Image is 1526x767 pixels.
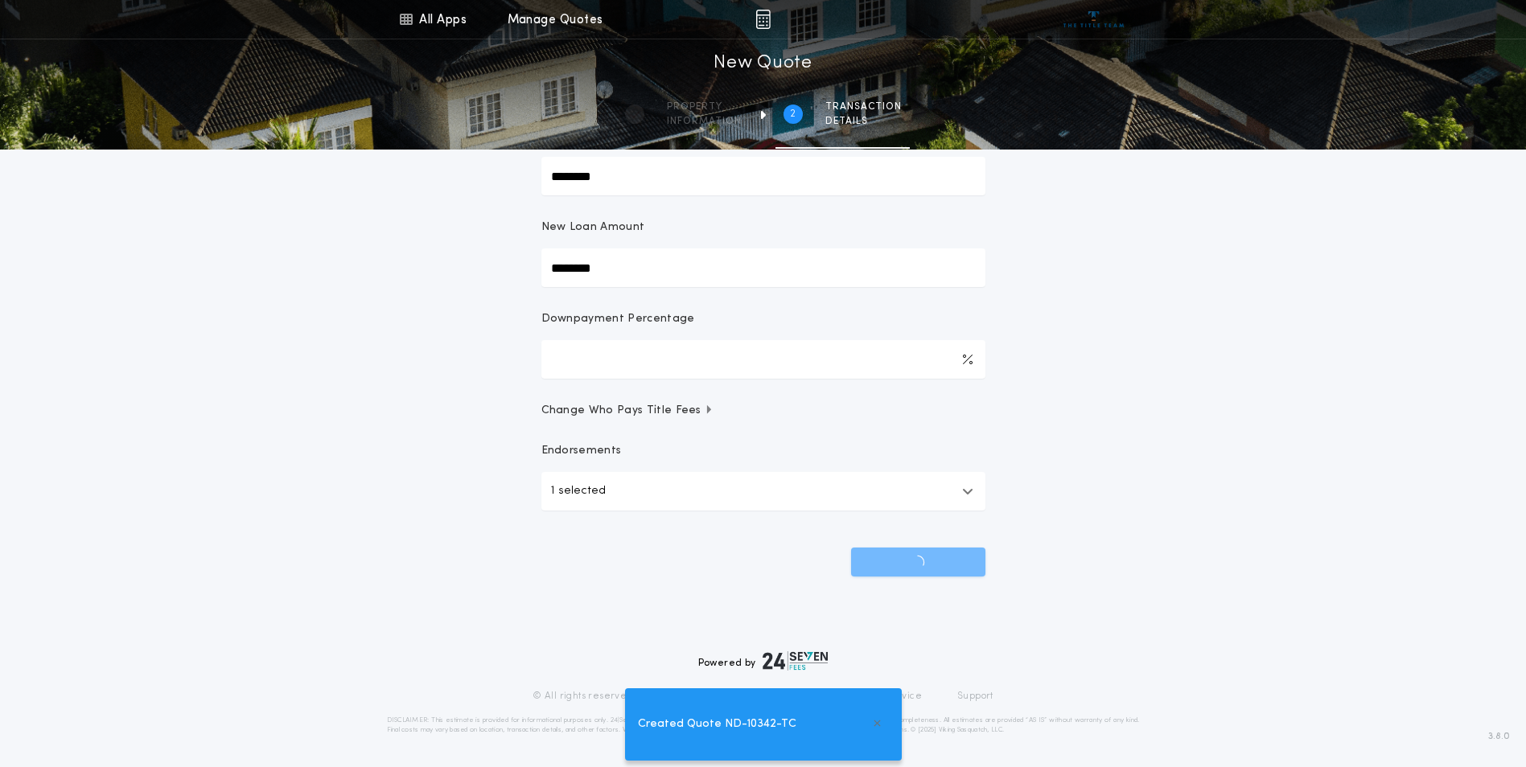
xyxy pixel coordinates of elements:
p: Endorsements [541,443,985,459]
h1: New Quote [714,51,812,76]
span: Property [667,100,742,113]
span: information [667,115,742,128]
button: 1 selected [541,472,985,511]
button: Change Who Pays Title Fees [541,403,985,419]
img: img [755,10,771,29]
span: Transaction [825,100,902,113]
div: Powered by [698,651,829,671]
span: details [825,115,902,128]
img: vs-icon [1063,11,1124,27]
p: 1 selected [551,482,606,501]
img: logo [763,651,829,671]
input: Downpayment Percentage [541,340,985,379]
span: Created Quote ND-10342-TC [638,716,796,733]
h2: 2 [790,108,796,121]
p: Downpayment Percentage [541,311,695,327]
input: New Loan Amount [541,248,985,287]
p: New Loan Amount [541,219,645,236]
span: Change Who Pays Title Fees [541,403,714,419]
input: Sale Price [541,157,985,195]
